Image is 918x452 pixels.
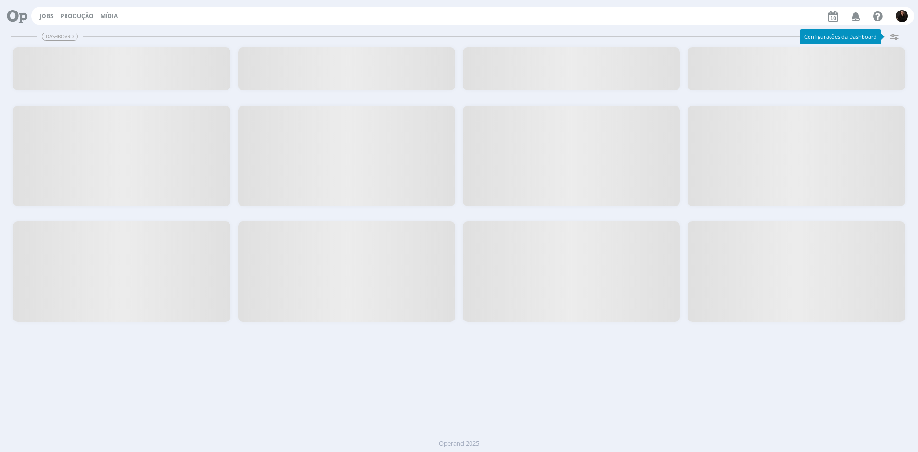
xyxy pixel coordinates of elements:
button: Produção [57,12,97,20]
button: Mídia [98,12,120,20]
button: Jobs [37,12,56,20]
button: S [896,8,908,24]
a: Jobs [40,12,54,20]
a: Produção [60,12,94,20]
a: Mídia [100,12,118,20]
div: Configurações da Dashboard [800,29,881,44]
img: S [896,10,908,22]
span: Dashboard [42,33,78,41]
